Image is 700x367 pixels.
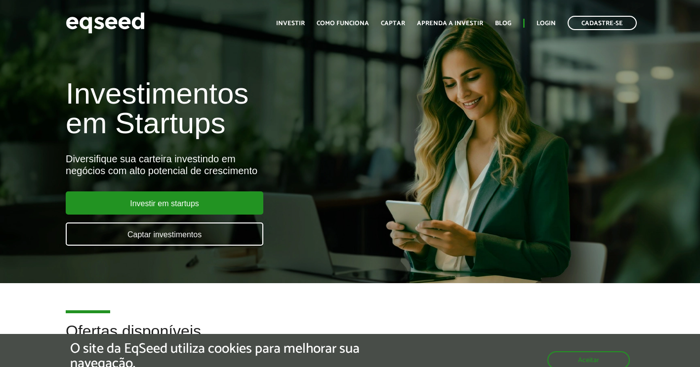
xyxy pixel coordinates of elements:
h2: Ofertas disponíveis [66,323,634,355]
a: Cadastre-se [568,16,637,30]
a: Blog [495,20,511,27]
img: EqSeed [66,10,145,36]
a: Captar [381,20,405,27]
a: Login [536,20,556,27]
a: Investir em startups [66,191,263,215]
a: Investir [276,20,305,27]
h1: Investimentos em Startups [66,79,401,138]
a: Captar investimentos [66,222,263,246]
a: Aprenda a investir [417,20,483,27]
div: Diversifique sua carteira investindo em negócios com alto potencial de crescimento [66,153,401,177]
a: Como funciona [317,20,369,27]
